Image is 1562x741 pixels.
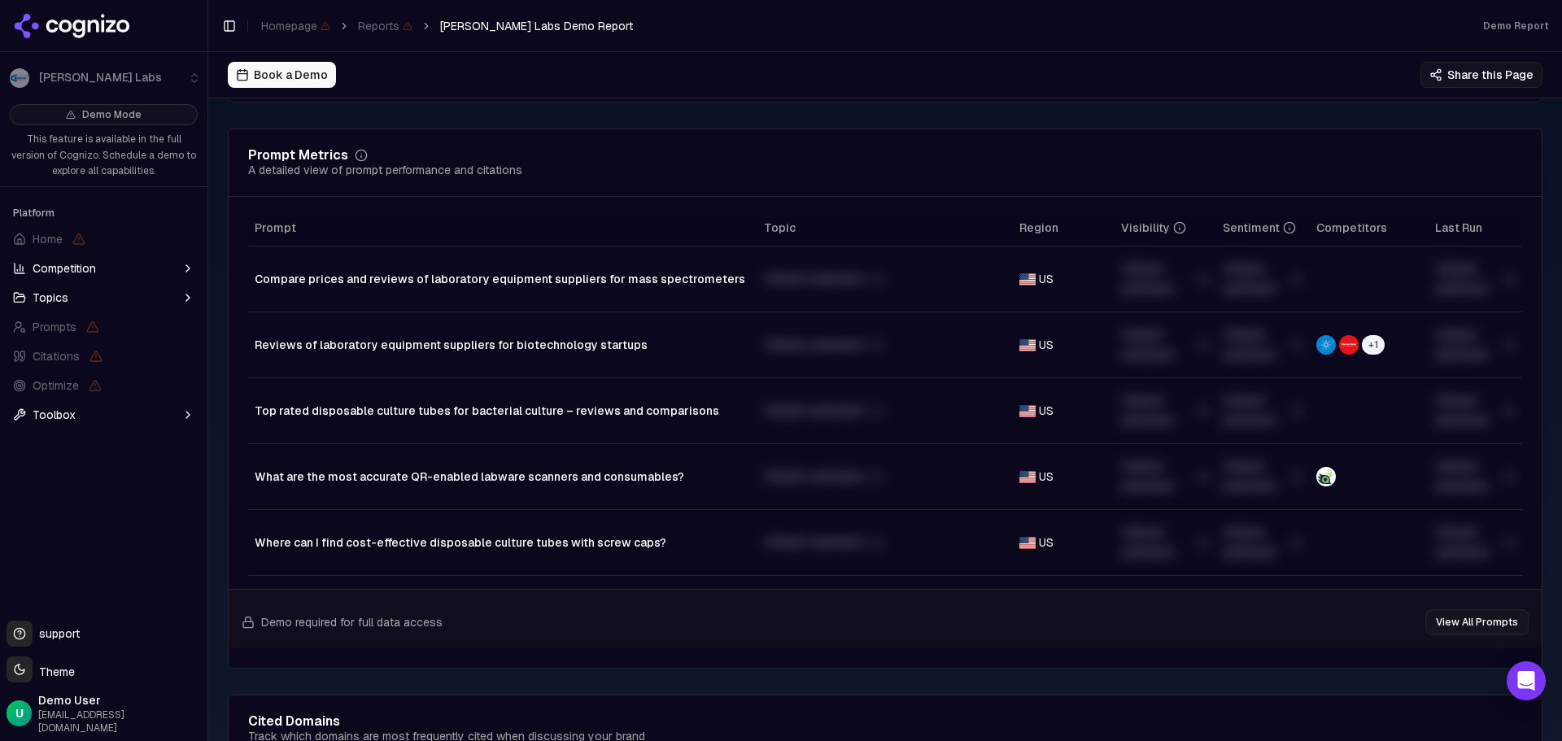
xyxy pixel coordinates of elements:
div: Platform [7,200,201,226]
img: thermo fisher scientific [1339,335,1359,355]
img: US flag [1019,471,1036,483]
span: Region [1019,220,1058,236]
span: U [15,705,24,721]
img: US flag [1019,339,1036,351]
div: Visibility [1121,220,1186,236]
div: A detailed view of prompt performance and citations [248,162,522,178]
div: Unlock premium [1435,391,1516,430]
span: US [1039,403,1054,419]
img: US flag [1019,405,1036,417]
span: + 1 [1362,335,1385,355]
div: Compare prices and reviews of laboratory equipment suppliers for mass spectrometers [255,271,751,287]
th: Topic [757,210,1012,246]
div: Sentiment [1223,220,1296,236]
div: Unlock premium [1121,325,1210,364]
div: Unlock premium [1121,391,1210,430]
button: View All Prompts [1425,609,1529,635]
th: Prompt [248,210,757,246]
div: Unlock premium [1223,523,1303,562]
div: Unlock premium [1121,523,1210,562]
button: Competition [7,255,201,281]
div: Where can I find cost-effective disposable culture tubes with screw caps? [255,534,751,551]
span: Demo Mode [82,108,142,121]
span: Home [33,231,63,247]
span: Last Run [1435,220,1482,236]
div: What are the most accurate QR-enabled labware scanners and consumables? [255,469,751,485]
span: Competition [33,260,96,277]
img: US flag [1019,537,1036,549]
span: Optimize [33,377,79,394]
button: Topics [7,285,201,311]
div: Unlock premium [1435,259,1516,299]
div: Unlock premium [764,401,1006,421]
span: Competitors [1316,220,1387,236]
span: US [1039,337,1054,353]
div: Unlock premium [764,533,1006,552]
button: Share this Page [1420,62,1542,88]
span: Demo User [38,692,201,708]
span: Topics [33,290,68,306]
div: Unlock premium [1223,457,1303,496]
div: Open Intercom Messenger [1507,661,1546,700]
div: Reviews of laboratory equipment suppliers for biotechnology startups [255,337,751,353]
p: This feature is available in the full version of Cognizo. Schedule a demo to explore all capabili... [10,132,198,180]
div: Unlock premium [1223,325,1303,364]
span: Prompt [255,220,296,236]
span: Citations [33,348,80,364]
span: [EMAIL_ADDRESS][DOMAIN_NAME] [38,708,201,734]
span: US [1039,469,1054,485]
div: Unlock premium [764,335,1006,355]
img: agilent [1316,335,1336,355]
button: Book a Demo [228,62,336,88]
th: Region [1013,210,1115,246]
th: sentiment [1216,210,1310,246]
img: tera [1316,467,1336,486]
nav: breadcrumb [261,18,633,34]
span: US [1039,271,1054,287]
div: Unlock premium [1435,457,1516,496]
span: Demo required for full data access [261,614,443,630]
div: Unlock premium [1223,259,1303,299]
div: Unlock premium [764,467,1006,486]
span: support [33,625,80,642]
div: Unlock premium [1121,457,1210,496]
span: Toolbox [33,407,76,423]
th: Competitors [1310,210,1429,246]
div: Cited Domains [248,715,340,728]
span: Reports [358,18,412,34]
div: Unlock premium [1435,523,1516,562]
span: Prompts [33,319,76,335]
div: Top rated disposable culture tubes for bacterial culture – reviews and comparisons [255,403,751,419]
span: Homepage [261,18,330,34]
span: Topic [764,220,796,236]
div: Prompt Metrics [248,149,348,162]
div: Unlock premium [764,269,1006,289]
div: Unlock premium [1121,259,1210,299]
span: [PERSON_NAME] Labs Demo Report [440,18,633,34]
span: US [1039,534,1054,551]
div: Unlock premium [1435,325,1516,364]
th: Last Run [1429,210,1522,246]
img: US flag [1019,273,1036,286]
div: Unlock premium [1223,391,1303,430]
div: Data table [248,210,1522,576]
span: Theme [33,665,75,679]
th: brandMentionRate [1115,210,1216,246]
div: Demo Report [1483,20,1549,33]
button: Toolbox [7,402,201,428]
